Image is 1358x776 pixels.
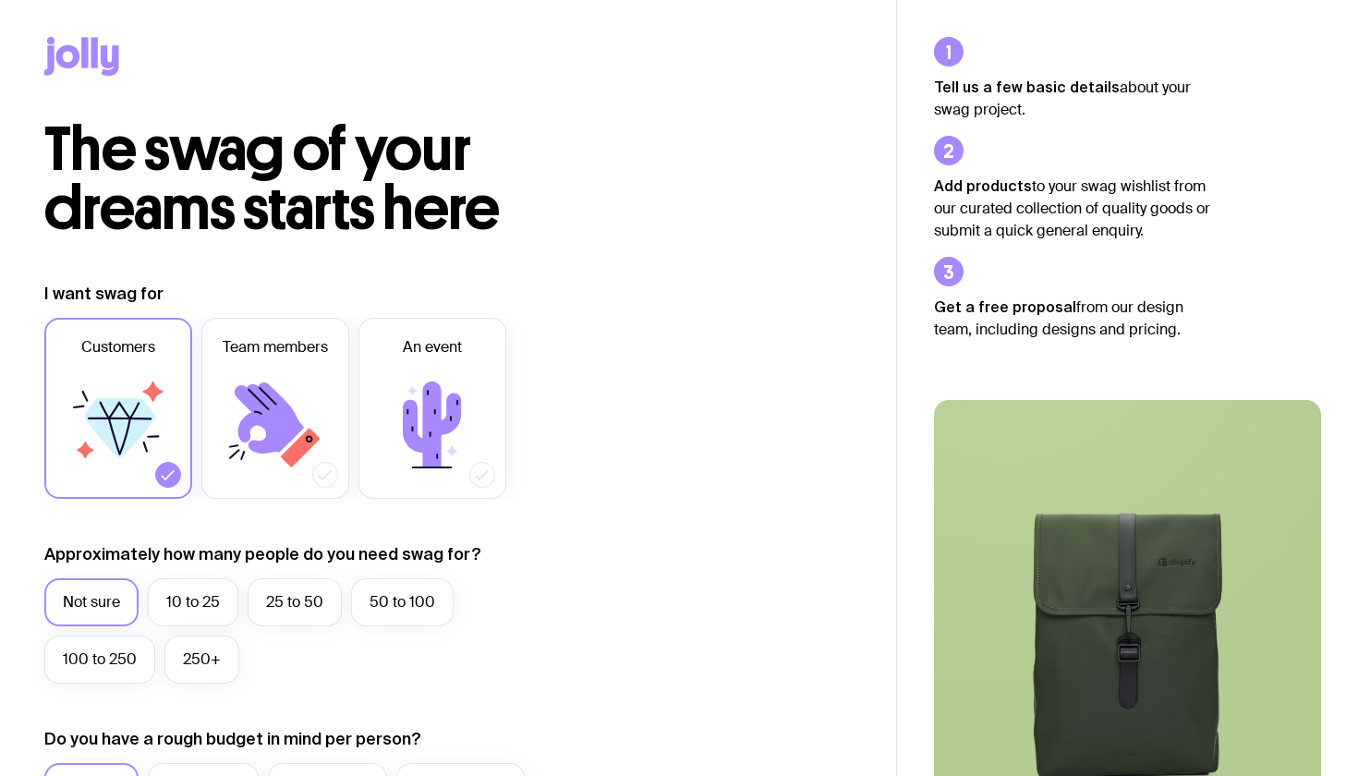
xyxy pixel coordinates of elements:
span: Team members [223,336,328,358]
label: 10 to 25 [148,578,238,626]
p: about your swag project. [934,76,1211,121]
label: Not sure [44,578,139,626]
label: 100 to 250 [44,636,155,684]
span: An event [403,336,462,358]
p: to your swag wishlist from our curated collection of quality goods or submit a quick general enqu... [934,175,1211,242]
strong: Add products [934,177,1032,194]
label: 250+ [164,636,239,684]
label: 25 to 50 [248,578,342,626]
strong: Get a free proposal [934,298,1076,315]
label: Approximately how many people do you need swag for? [44,543,481,565]
span: Customers [81,336,155,358]
p: from our design team, including designs and pricing. [934,296,1211,341]
label: 50 to 100 [351,578,454,626]
label: I want swag for [44,283,164,305]
span: The swag of your dreams starts here [44,113,500,245]
label: Do you have a rough budget in mind per person? [44,728,421,750]
strong: Tell us a few basic details [934,79,1120,95]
